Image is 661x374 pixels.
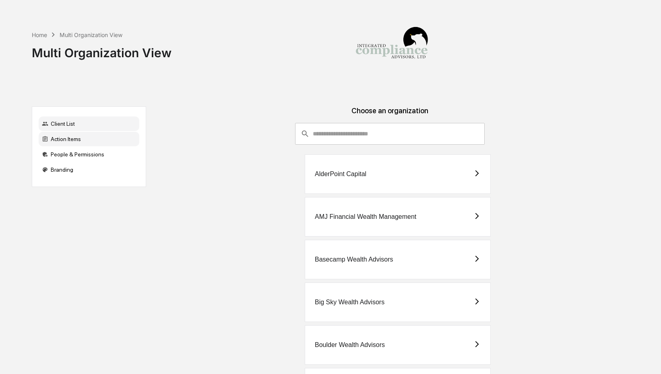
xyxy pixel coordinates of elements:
div: AMJ Financial Wealth Management [315,213,416,220]
div: Multi Organization View [32,39,171,60]
img: Integrated Compliance Advisors [351,6,432,87]
div: Choose an organization [153,106,627,123]
div: Client List [39,116,139,131]
div: Branding [39,162,139,177]
div: People & Permissions [39,147,139,162]
div: Multi Organization View [60,31,122,38]
div: Boulder Wealth Advisors [315,341,385,349]
div: Home [32,31,47,38]
div: AlderPoint Capital [315,170,366,178]
div: consultant-dashboard__filter-organizations-search-bar [295,123,485,145]
div: Action Items [39,132,139,146]
div: Basecamp Wealth Advisors [315,256,393,263]
div: Big Sky Wealth Advisors [315,299,384,306]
